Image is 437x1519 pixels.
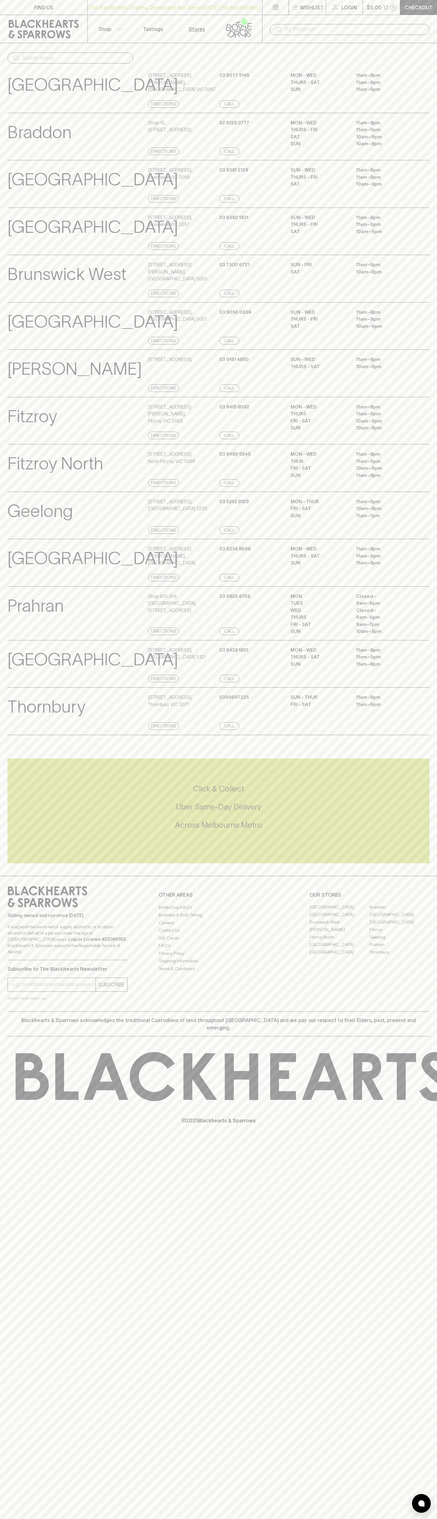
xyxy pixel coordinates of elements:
[219,574,239,581] a: Call
[159,919,279,926] a: Careers
[356,661,412,668] p: 11am – 8pm
[219,404,249,411] p: 03 9415 8092
[88,15,132,43] button: Shop
[7,593,64,619] p: Prahran
[310,919,370,926] a: Brunswick West
[356,451,412,458] p: 11am – 8pm
[356,323,412,330] p: 10am – 9pm
[356,72,412,79] p: 11am – 8pm
[356,119,412,127] p: 11am – 8pm
[219,694,249,701] p: 0399697225
[219,195,239,203] a: Call
[356,214,412,221] p: 11am – 8pm
[291,181,347,188] p: SAT
[291,621,347,628] p: FRI - SAT
[159,927,279,934] a: Contact Us
[148,72,218,93] p: [STREET_ADDRESS][PERSON_NAME] , [GEOGRAPHIC_DATA] VIC 3067
[356,261,412,268] p: 11am – 8pm
[7,784,430,794] h5: Click & Collect
[291,214,347,221] p: SUN - WED
[291,472,347,479] p: SUN
[356,86,412,93] p: 11am – 8pm
[356,600,412,607] p: 9am – 6pm
[7,759,430,863] div: Call to action block
[291,126,347,133] p: THURS - FRI
[219,647,248,654] p: 03 9428 1801
[291,140,347,148] p: SUN
[148,675,179,682] a: Directions
[356,614,412,621] p: 9am – 6pm
[148,593,218,614] p: Shop 813-814 [GEOGRAPHIC_DATA] , [STREET_ADDRESS]
[356,404,412,411] p: 11am – 8pm
[7,694,86,720] p: Thornbury
[291,356,347,363] p: SUN - WED
[159,950,279,957] a: Privacy Policy
[291,119,347,127] p: MON - WED
[356,498,412,505] p: 11am – 8pm
[219,356,249,363] p: 03 9191 4850
[148,148,179,155] a: Directions
[356,424,412,432] p: 10am – 8pm
[370,934,430,941] a: Geelong
[356,654,412,661] p: 11am – 9pm
[159,911,279,919] a: Business & Bulk Gifting
[405,4,433,11] p: Checkout
[356,512,412,519] p: 11am – 7pm
[370,949,430,956] a: Thornbury
[7,912,127,919] p: Sibling owned and run since [DATE]
[370,904,430,911] a: Braddon
[310,949,370,956] a: [GEOGRAPHIC_DATA]
[148,498,207,512] p: [STREET_ADDRESS] , [GEOGRAPHIC_DATA] 3220
[356,410,412,418] p: 11am – 9pm
[356,167,412,174] p: 11am – 8pm
[356,363,412,370] p: 10am – 8pm
[148,167,192,181] p: [STREET_ADDRESS] , Brunswick VIC 3056
[148,545,218,567] p: [STREET_ADDRESS][PERSON_NAME] , [GEOGRAPHIC_DATA]
[148,242,179,250] a: Directions
[356,607,412,614] p: Closed –
[310,904,370,911] a: [GEOGRAPHIC_DATA]
[219,675,239,682] a: Call
[219,167,248,174] p: 03 9381 2129
[148,722,179,730] a: Directions
[356,268,412,276] p: 10am – 8pm
[219,451,251,458] p: 03 9489 5945
[356,309,412,316] p: 11am – 8pm
[291,559,347,567] p: SUN
[159,904,279,911] a: Bottle Drop FAQ's
[356,545,412,553] p: 11am – 8pm
[148,309,207,323] p: [STREET_ADDRESS] , [GEOGRAPHIC_DATA] 3057
[148,432,179,439] a: Directions
[356,472,412,479] p: 11am – 8pm
[356,181,412,188] p: 10am – 9pm
[219,214,248,221] p: 03 9380 1831
[159,965,279,972] a: Terms & Conditions
[370,919,430,926] a: [GEOGRAPHIC_DATA]
[356,465,412,472] p: 10am – 9pm
[7,995,127,1001] p: We will never spam you
[341,4,357,11] p: Login
[370,911,430,919] a: [GEOGRAPHIC_DATA]
[356,458,412,465] p: 11am – 9pm
[291,309,347,316] p: SUN - WED
[291,221,347,228] p: THURS - FRI
[159,934,279,942] a: Gift Cards
[310,911,370,919] a: [GEOGRAPHIC_DATA]
[356,628,412,635] p: 10am – 5pm
[22,53,128,63] input: Search stores
[310,941,370,949] a: [GEOGRAPHIC_DATA]
[7,309,178,335] p: [GEOGRAPHIC_DATA]
[219,545,251,553] p: 03 6234 8696
[7,924,127,955] p: It is against the law to sell or supply alcohol to, or to obtain alcohol on behalf of a person un...
[148,100,179,108] a: Directions
[291,701,347,708] p: Fri - Sat
[370,941,430,949] a: Prahran
[356,647,412,654] p: 11am – 8pm
[7,802,430,812] h5: Uber Same-Day Delivery
[356,701,412,708] p: 11am – 9pm
[219,290,239,297] a: Call
[219,384,239,392] a: Call
[291,424,347,432] p: SUN
[291,628,347,635] p: SUN
[291,607,347,614] p: WED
